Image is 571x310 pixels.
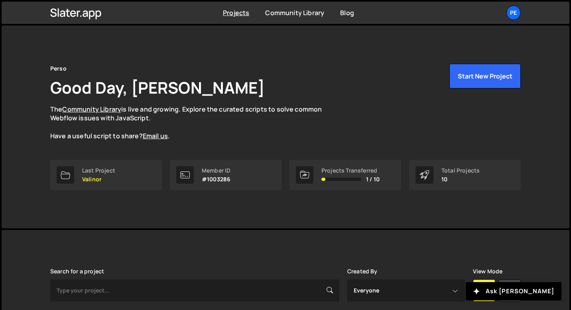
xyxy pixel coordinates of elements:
[82,176,115,182] p: Valinor
[50,77,265,98] h1: Good Day, [PERSON_NAME]
[466,282,561,300] button: Ask [PERSON_NAME]
[506,6,521,20] a: Pe
[50,279,339,302] input: Type your project...
[50,105,337,141] p: The is live and growing. Explore the curated scripts to solve common Webflow issues with JavaScri...
[347,268,378,275] label: Created By
[202,167,230,174] div: Member ID
[366,176,380,182] span: 1 / 10
[50,64,67,73] div: Perso
[82,167,115,174] div: Last Project
[321,167,380,174] div: Projects Transferred
[62,105,121,114] a: Community Library
[449,64,521,88] button: Start New Project
[441,176,480,182] p: 10
[340,8,354,17] a: Blog
[50,160,162,190] a: Last Project Valinor
[265,8,324,17] a: Community Library
[441,167,480,174] div: Total Projects
[143,131,168,140] a: Email us
[473,268,502,275] label: View Mode
[50,268,104,275] label: Search for a project
[223,8,249,17] a: Projects
[202,176,230,182] p: #1003286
